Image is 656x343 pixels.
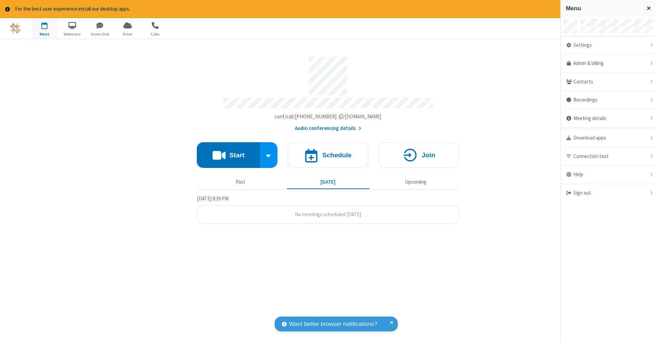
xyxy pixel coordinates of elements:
div: Settings [561,36,656,55]
h4: Join [422,152,435,158]
div: Start conference options [260,142,278,168]
section: Account details [197,52,459,132]
div: Connection test [561,147,656,166]
h3: Menu [566,5,641,12]
button: Logo [2,18,28,39]
span: Want better browser notifications? [289,320,377,329]
h4: Schedule [322,152,352,158]
a: Admin & billing [561,54,656,73]
div: Sign out [561,184,656,202]
span: Meet [32,31,57,37]
span: No meetings scheduled [DATE] [295,211,361,217]
button: Join [379,142,459,168]
span: Copy my meeting room link [275,113,382,120]
div: Download apps [561,129,656,147]
div: Contacts [561,73,656,91]
button: Upcoming [374,176,457,189]
button: [DATE] [287,176,369,189]
div: Recordings [561,91,656,109]
div: For the best user experience install our desktop apps. [15,5,600,13]
button: Copy my meeting room linkCopy my meeting room link [275,113,382,121]
span: [DATE] 8:39 PM [197,195,229,202]
section: Today's Meetings [197,195,459,224]
button: Past [200,176,282,189]
span: Team Chat [87,31,113,37]
h4: Start [229,152,244,158]
span: Calls [142,31,168,37]
img: QA Selenium DO NOT DELETE OR CHANGE [10,23,20,34]
div: Open menu [560,18,656,39]
div: Help [561,166,656,184]
button: Start [197,142,260,168]
span: Webinars [59,31,85,37]
button: Schedule [288,142,368,168]
span: Drive [115,31,140,37]
div: Meeting details [561,109,656,128]
button: Audio conferencing details [295,124,361,132]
